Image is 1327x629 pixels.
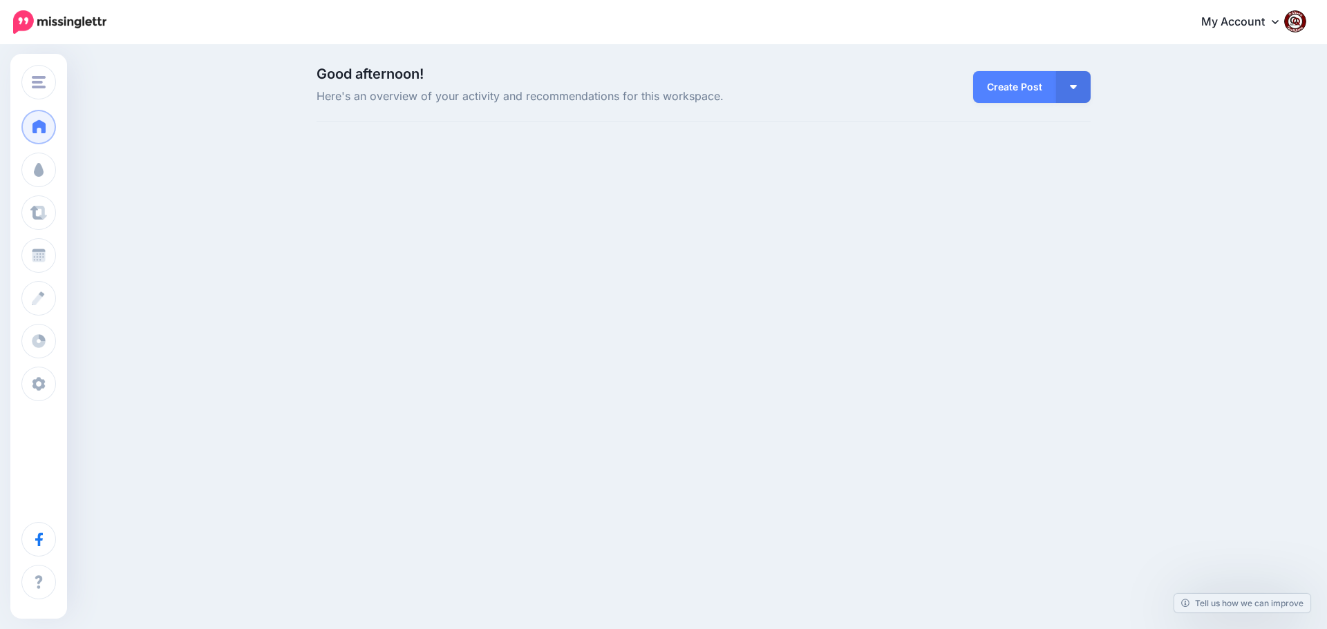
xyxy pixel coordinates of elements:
[1187,6,1306,39] a: My Account
[317,66,424,82] span: Good afternoon!
[13,10,106,34] img: Missinglettr
[317,88,826,106] span: Here's an overview of your activity and recommendations for this workspace.
[32,76,46,88] img: menu.png
[1070,85,1077,89] img: arrow-down-white.png
[973,71,1056,103] a: Create Post
[1174,594,1310,612] a: Tell us how we can improve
